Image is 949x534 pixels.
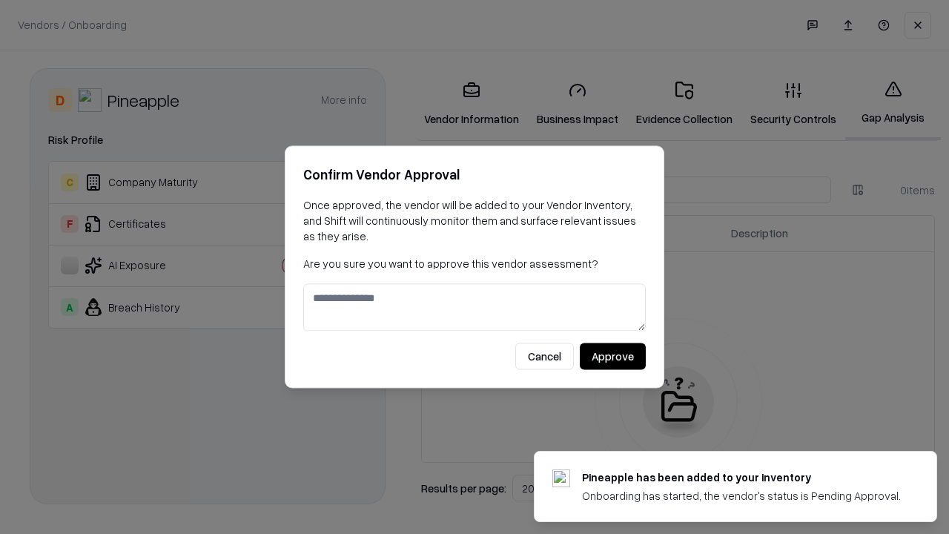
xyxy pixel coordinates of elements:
p: Are you sure you want to approve this vendor assessment? [303,256,646,271]
div: Onboarding has started, the vendor's status is Pending Approval. [582,488,901,504]
img: pineappleenergy.com [552,469,570,487]
div: Pineapple has been added to your inventory [582,469,901,485]
button: Approve [580,343,646,370]
p: Once approved, the vendor will be added to your Vendor Inventory, and Shift will continuously mon... [303,197,646,244]
h2: Confirm Vendor Approval [303,164,646,185]
button: Cancel [515,343,574,370]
